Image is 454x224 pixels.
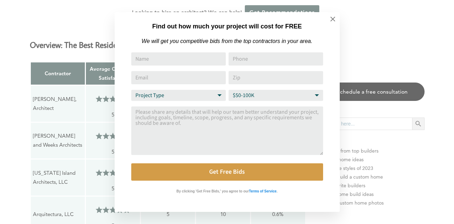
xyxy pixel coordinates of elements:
input: Zip [229,71,323,84]
a: Terms of Service [249,188,277,193]
button: Close [321,7,345,31]
select: Project Type [131,90,226,101]
strong: Find out how much your project will cost for FREE [152,23,302,30]
strong: . [277,189,278,193]
button: Get Free Bids [131,163,323,181]
input: Phone [229,52,323,66]
input: Email Address [131,71,226,84]
strong: Terms of Service [249,189,277,193]
select: Budget Range [229,90,323,101]
em: We will get you competitive bids from the top contractors in your area. [142,38,312,44]
strong: By clicking 'Get Free Bids,' you agree to our [177,189,249,193]
textarea: Comment or Message [131,106,323,155]
input: Name [131,52,226,66]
